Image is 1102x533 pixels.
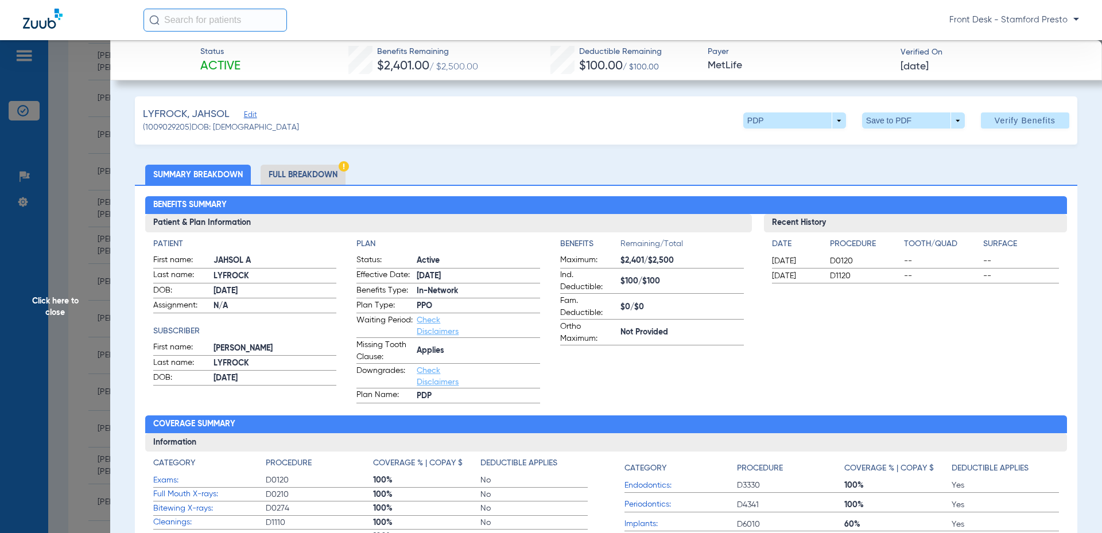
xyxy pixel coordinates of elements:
span: Active [417,255,540,267]
span: PDP [417,390,540,402]
span: Edit [244,111,254,122]
span: Cleanings: [153,516,266,528]
span: No [480,489,588,500]
li: Full Breakdown [261,165,346,185]
span: Front Desk - Stamford Presto [949,14,1079,26]
app-breakdown-title: Procedure [830,238,900,254]
span: [DATE] [772,270,820,282]
h3: Patient & Plan Information [145,214,752,232]
h4: Plan [356,238,540,250]
h4: Deductible Applies [480,457,557,469]
span: DOB: [153,372,209,386]
h4: Benefits [560,238,620,250]
h4: Tooth/Quad [904,238,980,250]
span: Yes [952,499,1059,511]
span: 100% [373,517,480,528]
span: (1009029205) DOB: [DEMOGRAPHIC_DATA] [143,122,299,134]
span: Payer [708,46,891,58]
span: Last name: [153,357,209,371]
span: Ortho Maximum: [560,321,616,345]
span: Assignment: [153,299,209,313]
span: Ind. Deductible: [560,269,616,293]
span: / $100.00 [623,63,659,71]
span: [DATE] [772,255,820,267]
span: JAHSOL A [214,255,337,267]
h4: Procedure [737,462,783,474]
h4: Category [624,462,666,474]
img: Hazard [339,161,349,172]
span: D0120 [830,255,900,267]
h3: Recent History [764,214,1068,232]
span: Missing Tooth Clause: [356,339,413,363]
h4: Procedure [266,457,312,469]
span: Fam. Deductible: [560,295,616,319]
button: Save to PDF [862,112,965,129]
span: Endodontics: [624,480,737,492]
span: Verified On [901,46,1084,59]
span: Benefits Type: [356,285,413,298]
span: Active [200,59,240,75]
span: 100% [373,503,480,514]
span: -- [983,255,1059,267]
app-breakdown-title: Procedure [266,457,373,473]
span: -- [904,270,980,282]
span: D0120 [266,474,373,486]
h4: Deductible Applies [952,462,1029,474]
img: Zuub Logo [23,9,63,29]
app-breakdown-title: Coverage % | Copay $ [844,457,952,478]
app-breakdown-title: Deductible Applies [952,457,1059,478]
button: PDP [743,112,846,129]
h4: Patient [153,238,337,250]
span: 100% [373,489,480,500]
span: DOB: [153,285,209,298]
span: N/A [214,300,337,312]
app-breakdown-title: Subscriber [153,325,337,337]
span: Implants: [624,518,737,530]
h4: Surface [983,238,1059,250]
app-breakdown-title: Date [772,238,820,254]
span: Maximum: [560,254,616,268]
app-breakdown-title: Benefits [560,238,620,254]
app-breakdown-title: Category [624,457,737,478]
app-breakdown-title: Deductible Applies [480,457,588,473]
app-breakdown-title: Procedure [737,457,844,478]
input: Search for patients [143,9,287,32]
span: First name: [153,341,209,355]
span: Yes [952,519,1059,530]
span: Deductible Remaining [579,46,662,58]
span: Last name: [153,269,209,283]
li: Summary Breakdown [145,165,251,185]
span: Not Provided [620,326,744,339]
span: Applies [417,345,540,357]
span: $100.00 [579,60,623,72]
h2: Benefits Summary [145,196,1068,215]
span: [DATE] [214,372,337,384]
span: [DATE] [214,285,337,297]
span: D1110 [266,517,373,528]
span: $100/$100 [620,275,744,287]
span: No [480,517,588,528]
span: First name: [153,254,209,268]
span: PPO [417,300,540,312]
span: Verify Benefits [995,116,1056,125]
span: $0/$0 [620,301,744,313]
span: / $2,500.00 [429,63,478,72]
span: D6010 [737,519,844,530]
img: Search Icon [149,15,160,25]
span: $2,401/$2,500 [620,255,744,267]
span: Periodontics: [624,499,737,511]
h2: Coverage Summary [145,415,1068,434]
div: Chat Widget [1045,478,1102,533]
span: LYFROCK [214,270,337,282]
span: Yes [952,480,1059,491]
app-breakdown-title: Tooth/Quad [904,238,980,254]
span: Downgrades: [356,365,413,388]
span: LYFROCK [214,357,337,369]
h4: Procedure [830,238,900,250]
span: D0274 [266,503,373,514]
span: LYFROCK, JAHSOL [143,107,230,122]
span: Status: [356,254,413,268]
span: 60% [844,519,952,530]
button: Verify Benefits [981,112,1069,129]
